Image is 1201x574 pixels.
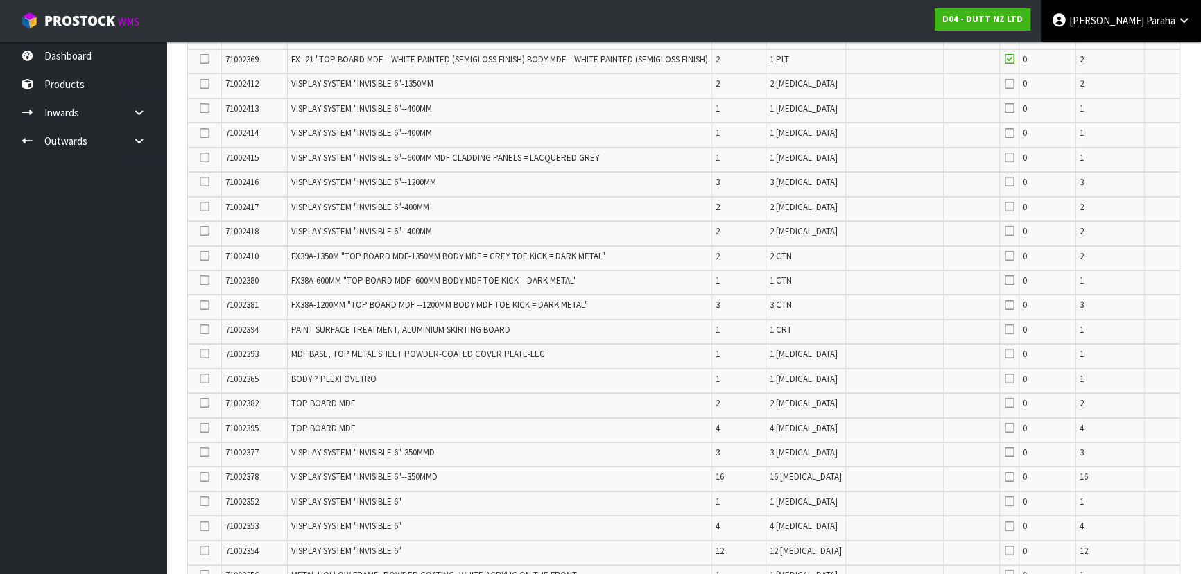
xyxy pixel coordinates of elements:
[1023,520,1027,532] span: 0
[1080,250,1084,262] span: 2
[118,15,139,28] small: WMS
[291,152,599,164] span: VISPLAY SYSTEM "INVISIBLE 6"--600MM MDF CLADDING PANELS = LACQUERED GREY
[716,152,720,164] span: 1
[716,103,720,114] span: 1
[716,78,720,89] span: 2
[225,78,259,89] span: 71002412
[1080,373,1084,385] span: 1
[770,201,838,213] span: 2 [MEDICAL_DATA]
[291,471,438,482] span: VISPLAY SYSTEM "INVISIBLE 6"--350MMD
[1080,446,1084,458] span: 3
[1080,275,1084,286] span: 1
[1080,152,1084,164] span: 1
[1023,397,1027,409] span: 0
[225,545,259,557] span: 71002354
[1023,152,1027,164] span: 0
[770,299,792,311] span: 3 CTN
[1023,201,1027,213] span: 0
[770,520,838,532] span: 4 [MEDICAL_DATA]
[225,520,259,532] span: 71002353
[225,324,259,336] span: 71002394
[291,275,577,286] span: FX38A-600MM "TOP BOARD MDF -600MM BODY MDF TOE KICK = DARK METAL"
[770,176,838,188] span: 3 [MEDICAL_DATA]
[770,545,842,557] span: 12 [MEDICAL_DATA]
[716,471,724,482] span: 16
[1080,471,1088,482] span: 16
[770,225,838,237] span: 2 [MEDICAL_DATA]
[770,127,838,139] span: 1 [MEDICAL_DATA]
[770,250,792,262] span: 2 CTN
[291,324,510,336] span: PAINT SURFACE TREATMENT, ALUMINIUM SKIRTING BOARD
[225,103,259,114] span: 71002413
[291,397,355,409] span: TOP BOARD MDF
[1080,103,1084,114] span: 1
[291,373,377,385] span: BODY ? PLEXI OVETRO
[1146,14,1175,27] span: Paraha
[770,471,842,482] span: 16 [MEDICAL_DATA]
[225,250,259,262] span: 71002410
[44,12,115,30] span: ProStock
[225,397,259,409] span: 71002382
[225,471,259,482] span: 71002378
[770,152,838,164] span: 1 [MEDICAL_DATA]
[1080,324,1084,336] span: 1
[1023,103,1027,114] span: 0
[291,176,436,188] span: VISPLAY SYSTEM "INVISIBLE 6"--1200MM
[225,152,259,164] span: 71002415
[291,299,588,311] span: FX38A-1200MM "TOP BOARD MDF --1200MM BODY MDF TOE KICK = DARK METAL"
[225,299,259,311] span: 71002381
[291,422,355,434] span: TOP BOARD MDF
[1023,496,1027,507] span: 0
[1080,299,1084,311] span: 3
[716,545,724,557] span: 12
[1023,373,1027,385] span: 0
[1080,201,1084,213] span: 2
[225,422,259,434] span: 71002395
[770,348,838,360] span: 1 [MEDICAL_DATA]
[942,13,1023,25] strong: D04 - DUTT NZ LTD
[291,545,401,557] span: VISPLAY SYSTEM "INVISIBLE 6"
[225,496,259,507] span: 71002352
[1080,520,1084,532] span: 4
[1023,127,1027,139] span: 0
[1023,78,1027,89] span: 0
[716,397,720,409] span: 2
[770,496,838,507] span: 1 [MEDICAL_DATA]
[716,275,720,286] span: 1
[225,53,259,65] span: 71002369
[1023,471,1027,482] span: 0
[291,250,605,262] span: FX39A-1350M "TOP BOARD MDF-1350MM BODY MDF = GREY TOE KICK = DARK METAL"
[770,324,792,336] span: 1 CRT
[225,373,259,385] span: 71002365
[1080,176,1084,188] span: 3
[291,53,708,65] span: FX -21 "TOP BOARD MDF = WHITE PAINTED (SEMIGLOSS FINISH) BODY MDF = WHITE PAINTED (SEMIGLOSS FINISH)
[291,446,435,458] span: VISPLAY SYSTEM "INVISIBLE 6"-350MMD
[291,496,401,507] span: VISPLAY SYSTEM "INVISIBLE 6"
[291,201,429,213] span: VISPLAY SYSTEM "INVISIBLE 6"-400MM
[1023,250,1027,262] span: 0
[770,373,838,385] span: 1 [MEDICAL_DATA]
[1023,324,1027,336] span: 0
[716,201,720,213] span: 2
[716,250,720,262] span: 2
[291,348,545,360] span: MDF BASE, TOP METAL SHEET POWDER-COATED COVER PLATE-LEG
[1080,496,1084,507] span: 1
[1023,53,1027,65] span: 0
[770,275,792,286] span: 1 CTN
[225,446,259,458] span: 71002377
[1080,348,1084,360] span: 1
[716,53,720,65] span: 2
[1023,275,1027,286] span: 0
[716,520,720,532] span: 4
[291,127,432,139] span: VISPLAY SYSTEM "INVISIBLE 6"--400MM
[1023,446,1027,458] span: 0
[1080,422,1084,434] span: 4
[770,446,838,458] span: 3 [MEDICAL_DATA]
[1023,299,1027,311] span: 0
[291,78,433,89] span: VISPLAY SYSTEM "INVISIBLE 6"-1350MM
[225,176,259,188] span: 71002416
[21,12,38,29] img: cube-alt.png
[770,397,838,409] span: 2 [MEDICAL_DATA]
[716,176,720,188] span: 3
[1023,348,1027,360] span: 0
